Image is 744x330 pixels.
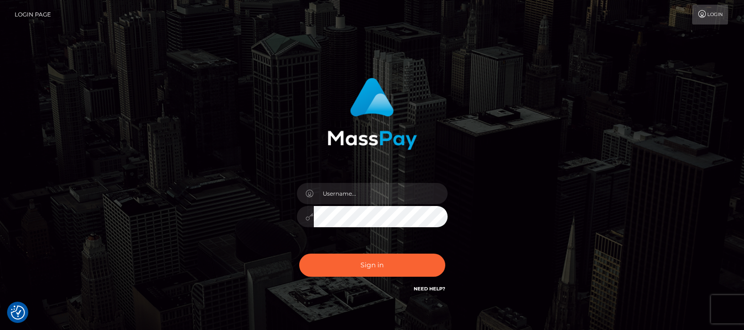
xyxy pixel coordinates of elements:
[299,254,445,277] button: Sign in
[692,5,728,25] a: Login
[15,5,51,25] a: Login Page
[11,305,25,320] img: Revisit consent button
[327,78,417,150] img: MassPay Login
[414,286,445,292] a: Need Help?
[11,305,25,320] button: Consent Preferences
[314,183,448,204] input: Username...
